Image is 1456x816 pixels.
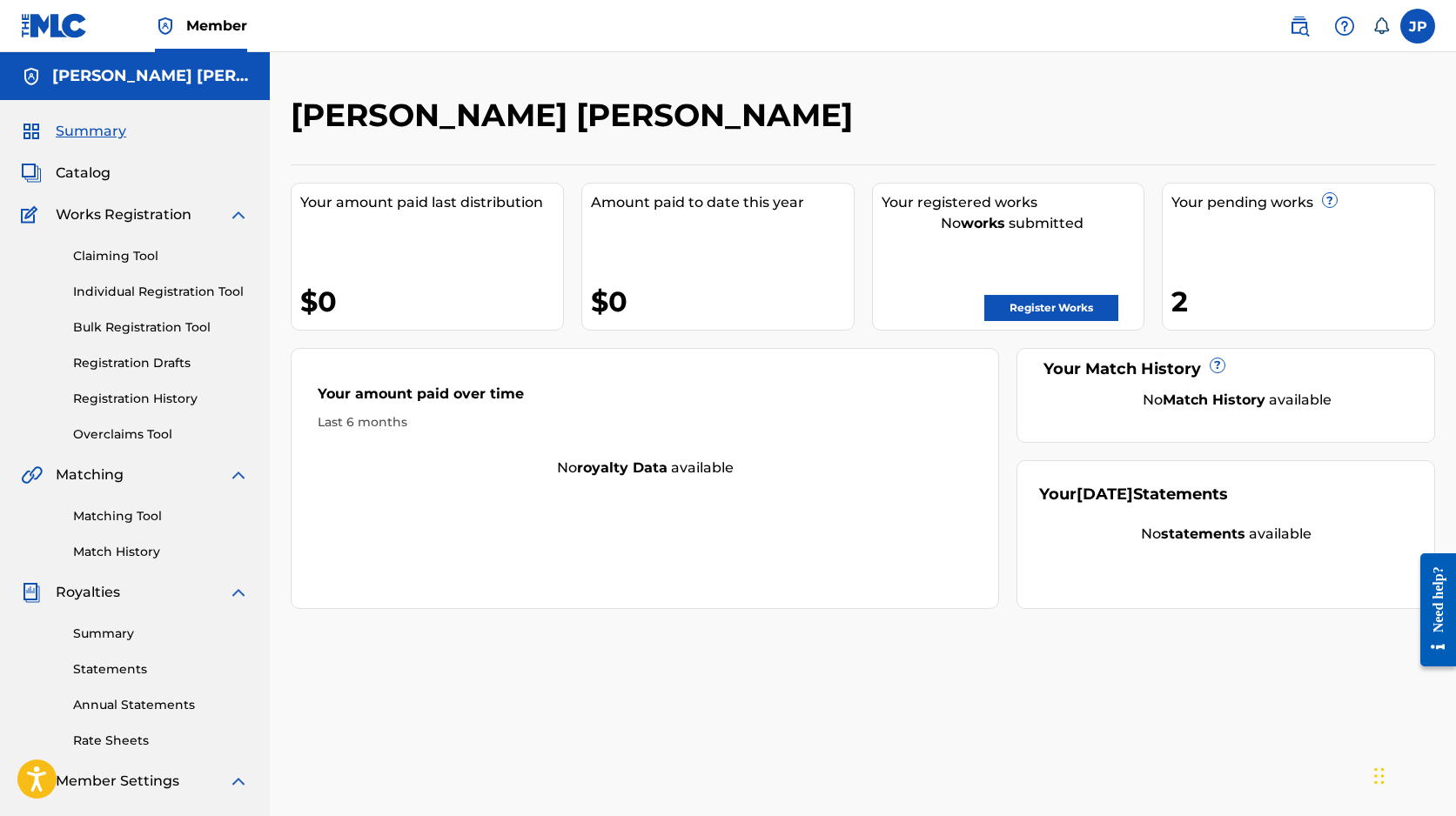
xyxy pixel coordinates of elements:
[56,465,124,485] span: Matching
[300,282,563,321] div: $0
[56,121,126,142] span: Summary
[228,465,249,485] img: expand
[56,204,191,225] span: Works Registration
[1289,16,1310,37] img: search
[21,121,42,142] img: Summary
[300,192,563,213] div: Your amount paid last distribution
[73,318,249,337] a: Bulk Registration Tool
[73,247,249,265] a: Claiming Tool
[1171,282,1434,321] div: 2
[591,282,854,321] div: $0
[21,582,42,603] img: Royalties
[961,215,1005,231] strong: works
[56,771,179,792] span: Member Settings
[21,163,111,184] a: CatalogCatalog
[52,66,249,86] h5: José Ismael Peraza López
[292,458,998,478] div: No available
[73,390,249,408] a: Registration History
[1372,17,1390,35] div: Notifications
[1323,193,1337,207] span: ?
[1163,391,1265,408] strong: Match History
[73,354,249,372] a: Registration Drafts
[21,465,43,485] img: Matching
[1171,192,1434,213] div: Your pending works
[73,507,249,525] a: Matching Tool
[21,163,42,184] img: Catalog
[1161,525,1245,542] strong: statements
[318,384,972,413] div: Your amount paid over time
[1077,485,1133,504] span: [DATE]
[21,121,126,142] a: SummarySummary
[73,283,249,301] a: Individual Registration Tool
[1400,9,1435,43] div: User Menu
[1039,358,1412,381] div: Your Match History
[73,732,249,750] a: Rate Sheets
[228,771,249,792] img: expand
[1369,732,1456,816] iframe: Chat Widget
[73,696,249,714] a: Annual Statements
[21,66,42,87] img: Accounts
[228,582,249,603] img: expand
[186,16,247,36] span: Member
[73,425,249,444] a: Overclaims Tool
[1327,9,1362,43] div: Help
[1061,390,1412,411] div: No available
[73,625,249,643] a: Summary
[73,660,249,679] a: Statements
[21,204,44,225] img: Works Registration
[155,16,176,37] img: Top Rightsholder
[1407,540,1456,680] iframe: Resource Center
[1369,732,1456,816] div: Widget de chat
[882,213,1144,234] div: No submitted
[1211,358,1225,372] span: ?
[56,582,120,603] span: Royalties
[1282,9,1317,43] a: Public Search
[1334,16,1355,37] img: help
[56,163,111,184] span: Catalog
[882,192,1144,213] div: Your registered works
[1039,483,1228,506] div: Your Statements
[1039,524,1412,545] div: No available
[984,295,1118,321] a: Register Works
[21,13,88,38] img: MLC Logo
[591,192,854,213] div: Amount paid to date this year
[228,204,249,225] img: expand
[73,543,249,561] a: Match History
[577,459,668,476] strong: royalty data
[291,96,862,135] h2: [PERSON_NAME] [PERSON_NAME]
[318,413,972,431] div: Last 6 months
[1374,750,1385,802] div: Arrastrar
